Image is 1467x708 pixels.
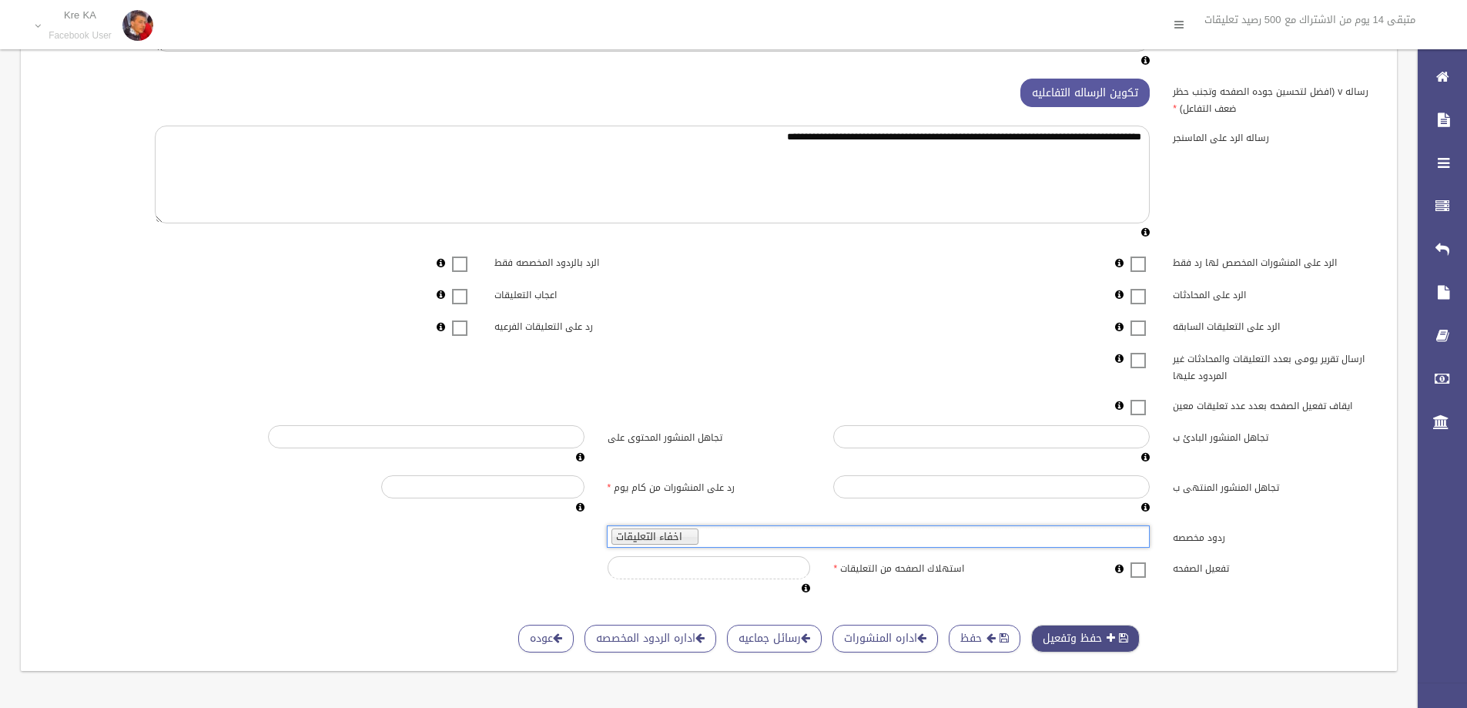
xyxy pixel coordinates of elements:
p: Kre KA [49,9,112,21]
label: تجاهل المنشور المحتوى على [596,425,822,447]
label: الرد على التعليقات السابقه [1161,314,1388,336]
label: تفعيل الصفحه [1161,556,1388,578]
label: اعجاب التعليقات [483,282,709,304]
a: اداره الردود المخصصه [584,625,716,653]
label: استهلاك الصفحه من التعليقات [822,556,1048,578]
a: عوده [518,625,574,653]
label: ردود مخصصه [1161,525,1388,547]
label: ايقاف تفعيل الصفحه بعدد عدد تعليقات معين [1161,393,1388,414]
label: رساله v (افضل لتحسين جوده الصفحه وتجنب حظر ضعف التفاعل) [1161,79,1388,117]
button: حفظ وتفعيل [1031,625,1140,653]
label: رساله الرد على الماسنجر [1161,126,1388,147]
label: الرد على المنشورات المخصص لها رد فقط [1161,250,1388,272]
label: تجاهل المنشور البادئ ب [1161,425,1388,447]
label: تجاهل المنشور المنتهى ب [1161,475,1388,497]
label: الرد بالردود المخصصه فقط [483,250,709,272]
button: تكوين الرساله التفاعليه [1020,79,1150,107]
a: اداره المنشورات [832,625,938,653]
button: حفظ [949,625,1020,653]
a: رسائل جماعيه [727,625,822,653]
small: Facebook User [49,30,112,42]
label: ارسال تقرير يومى بعدد التعليقات والمحادثات غير المردود عليها [1161,346,1388,384]
label: الرد على المحادثات [1161,282,1388,304]
span: اخفاء التعليقات [616,527,682,546]
label: رد على المنشورات من كام يوم [596,475,822,497]
label: رد على التعليقات الفرعيه [483,314,709,336]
